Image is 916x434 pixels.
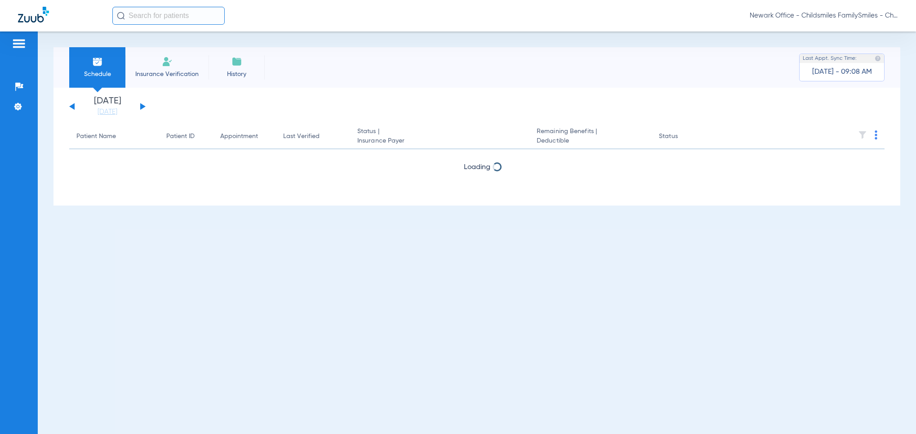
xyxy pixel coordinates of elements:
div: Appointment [220,132,258,141]
div: Patient ID [166,132,206,141]
th: Status | [350,124,529,149]
span: Newark Office - Childsmiles FamilySmiles - ChildSmiles [GEOGRAPHIC_DATA] - [GEOGRAPHIC_DATA] Gene... [750,11,898,20]
img: History [231,56,242,67]
span: Loading [464,164,490,171]
img: hamburger-icon [12,38,26,49]
th: Status [652,124,712,149]
input: Search for patients [112,7,225,25]
li: [DATE] [80,97,134,116]
img: group-dot-blue.svg [875,130,877,139]
span: Schedule [76,70,119,79]
span: History [215,70,258,79]
span: Insurance Payer [357,136,522,146]
div: Last Verified [283,132,343,141]
img: filter.svg [858,130,867,139]
a: [DATE] [80,107,134,116]
span: Last Appt. Sync Time: [803,54,857,63]
span: Deductible [537,136,645,146]
div: Patient Name [76,132,116,141]
img: Manual Insurance Verification [162,56,173,67]
img: Zuub Logo [18,7,49,22]
th: Remaining Benefits | [529,124,652,149]
div: Patient Name [76,132,152,141]
div: Patient ID [166,132,195,141]
img: Schedule [92,56,103,67]
img: Search Icon [117,12,125,20]
span: [DATE] - 09:08 AM [812,67,872,76]
span: Insurance Verification [132,70,202,79]
div: Appointment [220,132,269,141]
div: Last Verified [283,132,320,141]
img: last sync help info [875,55,881,62]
